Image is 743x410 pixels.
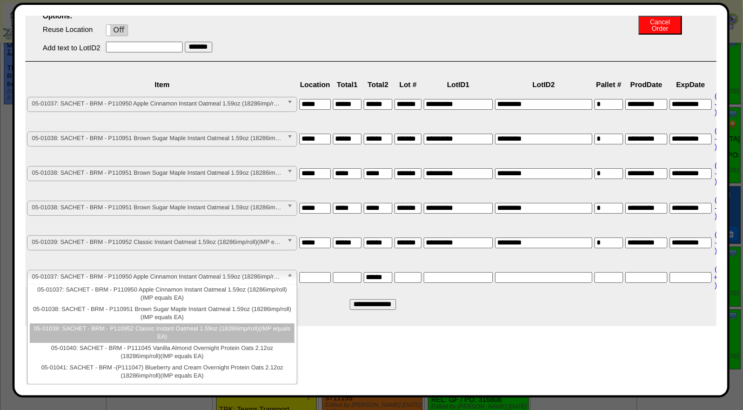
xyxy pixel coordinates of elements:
[669,80,712,89] th: ExpDate
[715,92,717,116] a: ( - )
[25,12,720,20] p: Options:
[106,24,128,36] div: OnOff
[494,80,593,89] th: LotID2
[423,80,493,89] th: LotID1
[26,80,298,89] th: Item
[43,44,101,52] label: Add text to LotID2
[30,285,294,304] li: 05-01037: SACHET - BRM - P110950 Apple Cinnamon Instant Oatmeal 1.59oz (18286imp/roll)(IMP equals...
[32,97,283,110] span: 05-01037: SACHET - BRM - P110950 Apple Cinnamon Instant Oatmeal 1.59oz (18286imp/roll)(IMP equals...
[625,80,668,89] th: ProdDate
[715,230,717,255] a: ( - )
[714,265,718,289] a: ( + )
[299,80,331,89] th: Location
[30,323,294,343] li: 05-01039: SACHET - BRM - P110952 Classic Instant Oatmeal 1.59oz (18286imp/roll)(IMP equals EA)
[32,201,283,214] span: 05-01038: SACHET - BRM - P110951 Brown Sugar Maple Instant Oatmeal 1.59oz (18286imp/roll)(IMP equ...
[715,161,717,186] a: ( - )
[332,80,362,89] th: Total1
[715,127,717,151] a: ( - )
[30,362,294,382] li: 05-01041: SACHET - BRM -(P111047) Blueberry and Cream Overnight Protein Oats 2.12oz (18286imp/rol...
[30,343,294,362] li: 05-01040: SACHET - BRM - P111045 Vanilla Almond Overnight Protein Oats 2.12oz (18286imp/roll)(IMP...
[594,80,624,89] th: Pallet #
[43,25,93,34] label: Reuse Location
[106,25,128,36] label: Off
[32,167,283,180] span: 05-01038: SACHET - BRM - P110951 Brown Sugar Maple Instant Oatmeal 1.59oz (18286imp/roll)(IMP equ...
[394,80,422,89] th: Lot #
[32,236,283,249] span: 05-01039: SACHET - BRM - P110952 Classic Instant Oatmeal 1.59oz (18286imp/roll)(IMP equals EA)
[639,16,682,35] button: CancelOrder
[363,80,393,89] th: Total2
[715,196,717,220] a: ( - )
[32,132,283,145] span: 05-01038: SACHET - BRM - P110951 Brown Sugar Maple Instant Oatmeal 1.59oz (18286imp/roll)(IMP equ...
[32,270,283,283] span: 05-01037: SACHET - BRM - P110950 Apple Cinnamon Instant Oatmeal 1.59oz (18286imp/roll)(IMP equals...
[30,304,294,323] li: 05-01038: SACHET - BRM - P110951 Brown Sugar Maple Instant Oatmeal 1.59oz (18286imp/roll)(IMP equ...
